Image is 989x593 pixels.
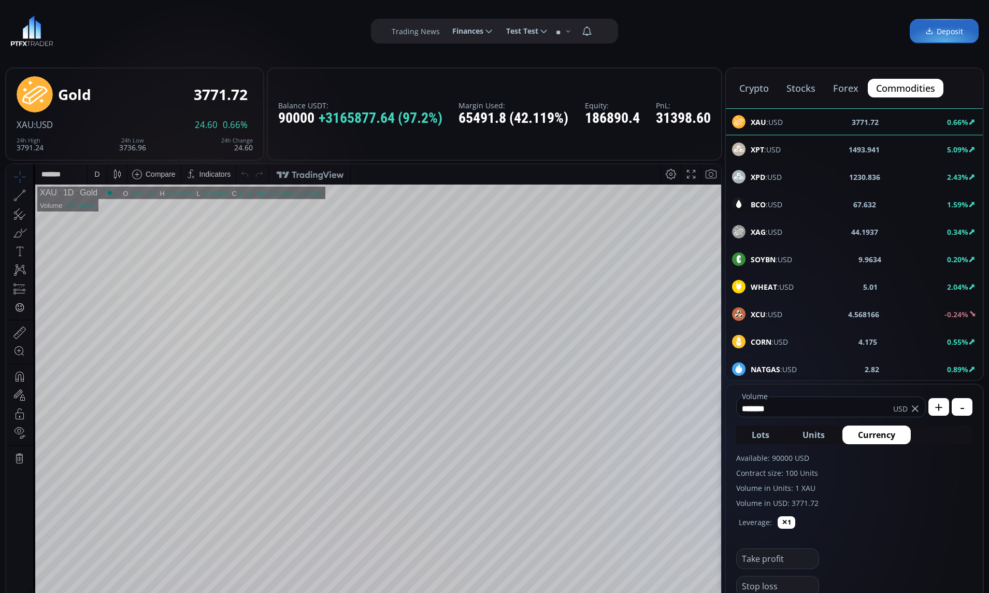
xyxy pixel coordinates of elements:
[597,455,647,463] span: 16:38:52 (UTC)
[944,309,968,319] b: -0.24%
[751,337,771,347] b: CORN
[736,453,972,463] label: Available: 90000 USD
[910,19,979,44] a: Deposit
[893,403,908,414] span: USD
[221,137,253,144] div: 24h Change
[842,426,911,444] button: Currency
[392,26,440,37] label: Trading News
[751,227,782,237] span: :USD
[925,26,963,37] span: Deposit
[195,120,218,130] span: 24.60
[660,449,675,469] div: Toggle Percentage
[848,309,879,320] b: 4.568166
[678,455,688,463] div: log
[736,468,972,478] label: Contract size: 100 Units
[751,255,776,264] b: SOYBN
[67,24,91,33] div: Gold
[119,137,146,151] div: 3736.96
[10,16,53,47] a: LOGO
[736,498,972,509] label: Volume in USD: 3771.72
[858,254,881,265] b: 9.9634
[751,144,781,155] span: :USD
[319,110,442,126] span: +3165877.64 (97.2%)
[60,37,89,45] div: 452.408K
[849,144,880,155] b: 1493.941
[51,24,67,33] div: 1D
[122,25,150,33] div: 3747.125
[858,429,895,441] span: Currency
[736,426,785,444] button: Lots
[231,25,259,33] div: 3771.740
[194,87,248,103] div: 3771.72
[88,6,93,14] div: D
[751,172,765,182] b: XPD
[585,102,640,109] label: Equity:
[34,37,56,45] div: Volume
[656,102,711,109] label: PnL:
[445,21,483,41] span: Finances
[947,227,968,237] b: 0.34%
[190,25,194,33] div: L
[278,110,442,126] div: 90000
[656,110,711,126] div: 31398.60
[751,364,780,374] b: NATGAS
[825,79,867,97] button: forex
[9,138,18,148] div: 
[947,200,968,209] b: 1.59%
[858,336,877,347] b: 4.175
[751,309,782,320] span: :USD
[947,337,968,347] b: 0.55%
[585,110,640,126] div: 186890.4
[736,483,972,493] label: Volume in Units: 1 XAU
[17,137,44,144] div: 24h High
[223,120,248,130] span: 0.66%
[159,25,187,33] div: 3791.255
[731,79,777,97] button: crypto
[84,455,94,463] div: 1m
[751,364,797,375] span: :USD
[695,455,709,463] div: auto
[17,119,34,131] span: XAU
[868,79,943,97] button: commodities
[119,137,146,144] div: 24h Low
[221,137,253,151] div: 24.60
[34,119,53,131] span: :USD
[752,429,769,441] span: Lots
[863,281,878,292] b: 5.01
[865,364,879,375] b: 2.82
[751,336,788,347] span: :USD
[24,425,28,439] div: Hide Drawings Toolbar
[117,25,122,33] div: O
[947,145,968,154] b: 5.09%
[928,398,949,416] button: +
[849,172,880,182] b: 1230.836
[778,79,824,97] button: stocks
[139,6,169,14] div: Compare
[739,517,772,528] label: Leverage:
[593,449,650,469] button: 16:38:52 (UTC)
[193,6,225,14] div: Indicators
[117,455,125,463] div: 1d
[154,25,159,33] div: H
[226,25,231,33] div: C
[751,172,782,182] span: :USD
[952,398,972,416] button: -
[58,87,91,103] div: Gold
[194,25,222,33] div: 3736.660
[458,102,568,109] label: Margin Used:
[99,24,108,33] div: Market open
[751,309,766,319] b: XCU
[499,21,538,41] span: Test Test
[751,200,766,209] b: BCO
[778,516,795,529] button: ✕1
[37,455,45,463] div: 5y
[102,455,110,463] div: 5d
[947,255,968,264] b: 0.20%
[853,199,876,210] b: 67.632
[751,145,764,154] b: XPT
[67,455,77,463] div: 3m
[139,449,155,469] div: Go to
[802,429,825,441] span: Units
[947,172,968,182] b: 2.43%
[34,24,51,33] div: XAU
